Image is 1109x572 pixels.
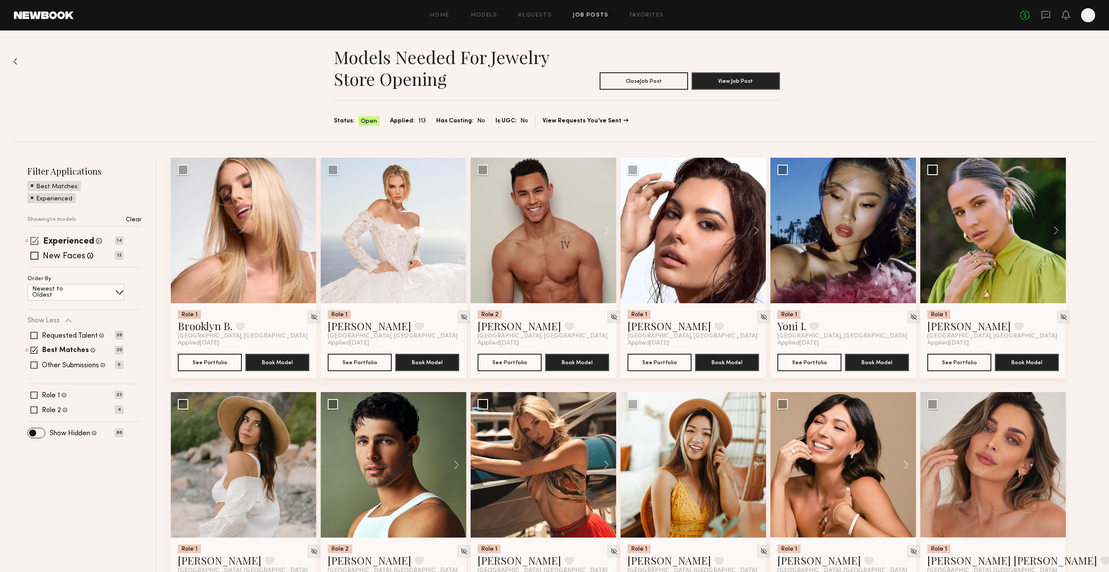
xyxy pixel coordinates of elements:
span: [GEOGRAPHIC_DATA], [GEOGRAPHIC_DATA] [328,333,458,340]
p: Order By [27,276,51,282]
div: Role 1 [178,545,201,553]
button: Book Model [845,354,909,371]
button: See Portfolio [478,354,542,371]
p: Experienced [36,196,72,202]
a: [PERSON_NAME] [627,319,711,333]
a: N [1081,8,1095,22]
img: Unhide Model [910,548,917,555]
img: Back to previous page [13,58,17,65]
div: Role 2 [478,310,502,319]
label: Show Hidden [50,430,90,437]
div: Role 1 [777,310,800,319]
button: See Portfolio [777,354,841,371]
a: [PERSON_NAME] [328,553,411,567]
div: Applied [DATE] [328,340,459,347]
span: 113 [418,116,426,126]
label: Role 1 [42,392,60,399]
div: Applied [DATE] [777,340,909,347]
div: Applied [DATE] [178,340,309,347]
button: See Portfolio [178,354,242,371]
p: Showing 14 models [27,217,76,223]
span: [GEOGRAPHIC_DATA], [GEOGRAPHIC_DATA] [178,333,308,340]
img: Unhide Model [610,313,617,321]
p: 23 [115,391,123,399]
div: Applied [DATE] [627,340,759,347]
p: Clear [126,217,142,223]
a: Book Model [545,358,609,366]
p: 20 [115,346,123,354]
span: No [520,116,528,126]
img: Unhide Model [310,313,318,321]
img: Unhide Model [460,548,468,555]
span: Has Casting: [436,116,474,126]
a: [PERSON_NAME] [178,553,261,567]
span: No [477,116,485,126]
div: Role 1 [927,310,950,319]
div: Role 2 [328,545,352,553]
span: Applied: [390,116,415,126]
button: See Portfolio [627,354,692,371]
h2: Filter Applications [27,165,142,177]
a: View Job Post [692,72,780,90]
div: Role 1 [627,545,651,553]
a: [PERSON_NAME] [777,553,861,567]
img: Unhide Model [460,313,468,321]
a: Book Model [395,358,459,366]
p: Newest to Oldest [32,286,84,298]
div: Applied [DATE] [927,340,1059,347]
div: Role 1 [478,545,501,553]
img: Unhide Model [760,313,767,321]
a: Book Model [245,358,309,366]
button: Book Model [995,354,1059,371]
label: Requested Talent [42,332,98,339]
a: Book Model [695,358,759,366]
label: Other Submissions [42,362,99,369]
h1: Models needed for Jewelry store opening [334,46,557,90]
label: Experienced [43,237,94,246]
div: Applied [DATE] [478,340,609,347]
a: Job Posts [573,13,609,18]
a: [PERSON_NAME] [328,319,411,333]
button: Book Model [695,354,759,371]
label: New Faces [43,252,85,261]
a: [PERSON_NAME] [627,553,711,567]
a: Brooklyn B. [178,319,232,333]
button: Book Model [545,354,609,371]
a: Yoni I. [777,319,806,333]
a: [PERSON_NAME] [478,553,561,567]
span: Open [361,117,377,126]
a: [PERSON_NAME] [478,319,561,333]
label: Best Matches [42,347,89,354]
img: Unhide Model [910,313,917,321]
div: Role 1 [627,310,651,319]
p: Show Less [27,317,60,324]
button: CloseJob Post [600,72,688,90]
a: [PERSON_NAME] [PERSON_NAME] [927,553,1097,567]
img: Unhide Model [760,548,767,555]
a: View Requests You’ve Sent [543,118,628,124]
a: Favorites [630,13,664,18]
label: Role 2 [42,407,61,414]
p: 14 [115,237,123,245]
img: Unhide Model [610,548,617,555]
div: Role 1 [777,545,800,553]
img: Unhide Model [1060,313,1067,321]
span: Is UGC: [495,116,517,126]
p: 13 [115,251,123,260]
a: Home [430,13,450,18]
a: [PERSON_NAME] [927,319,1011,333]
a: Models [471,13,497,18]
span: [GEOGRAPHIC_DATA], [GEOGRAPHIC_DATA] [478,333,607,340]
p: 86 [115,429,123,437]
button: Book Model [395,354,459,371]
button: See Portfolio [927,354,991,371]
a: See Portfolio [328,354,392,371]
span: [GEOGRAPHIC_DATA], [GEOGRAPHIC_DATA] [627,333,757,340]
span: [GEOGRAPHIC_DATA], [GEOGRAPHIC_DATA] [777,333,907,340]
span: Status: [334,116,355,126]
p: 26 [115,331,123,339]
a: Requests [518,13,552,18]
